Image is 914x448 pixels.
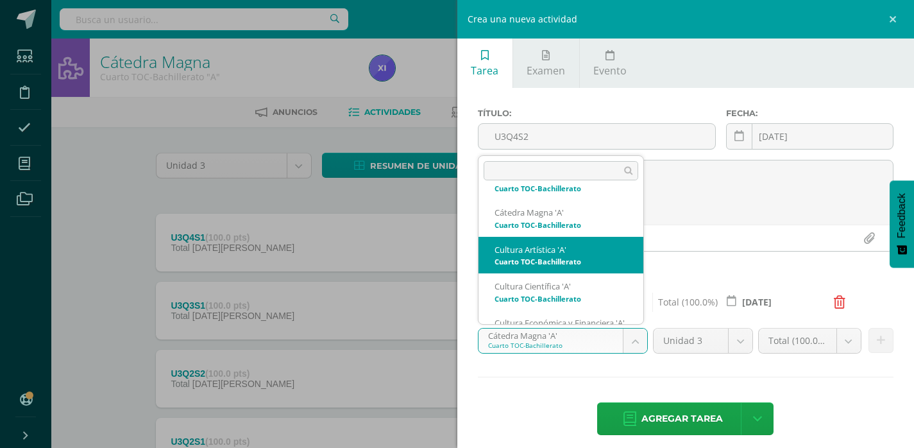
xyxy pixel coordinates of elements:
[495,221,627,228] div: Cuarto TOC-Bachillerato
[495,245,627,255] div: Cultura Artística 'A'
[495,185,627,192] div: Cuarto TOC-Bachillerato
[495,258,627,265] div: Cuarto TOC-Bachillerato
[495,318,627,329] div: Cultura Económica y Financiera 'A'
[495,207,627,218] div: Cátedra Magna 'A'
[495,281,627,292] div: Cultura Científica 'A'
[495,295,627,302] div: Cuarto TOC-Bachillerato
